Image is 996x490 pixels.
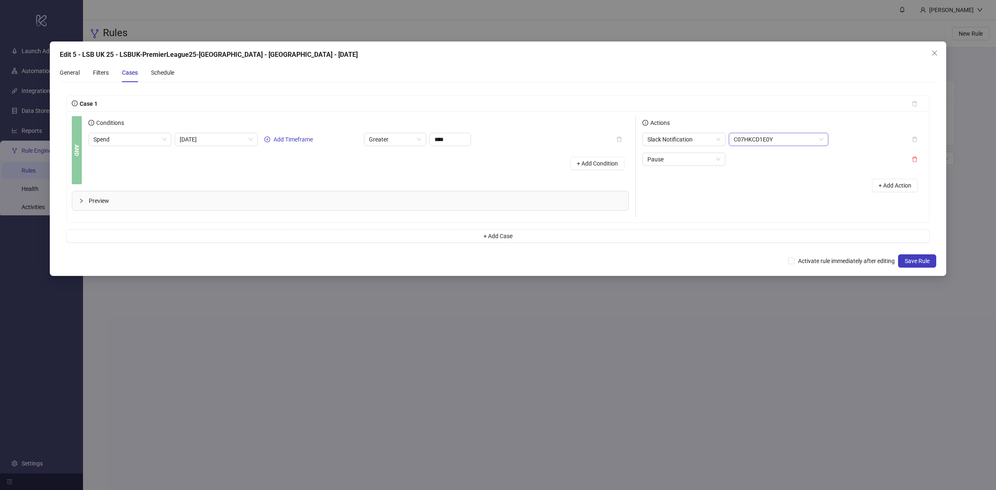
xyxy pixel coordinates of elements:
[79,198,84,203] span: collapsed
[905,97,924,110] button: delete
[93,68,109,77] div: Filters
[905,153,924,166] button: delete
[72,144,81,156] b: AND
[93,133,166,146] span: Spend
[898,254,936,268] button: Save Rule
[273,136,313,143] span: Add Timeframe
[89,196,622,205] span: Preview
[88,120,94,126] span: info-circle
[483,233,513,239] span: + Add Case
[642,120,648,126] span: info-circle
[60,50,936,60] div: Edit 5 - LSB UK 25 - LSBUK-PremierLeague25-[GEOGRAPHIC_DATA] - [GEOGRAPHIC_DATA] - [DATE]
[647,153,720,166] span: Pause
[610,133,629,146] button: delete
[905,258,930,264] span: Save Rule
[60,68,80,77] div: General
[931,50,938,56] span: close
[648,119,670,126] span: Actions
[264,137,270,142] span: plus-circle
[369,133,421,146] span: Greater
[905,133,924,146] button: delete
[734,133,823,146] span: C07HKCD1E0Y
[912,156,918,162] span: delete
[151,68,174,77] div: Schedule
[72,100,78,106] span: info-circle
[879,182,911,189] span: + Add Action
[570,157,625,170] button: + Add Condition
[122,68,138,77] div: Cases
[72,191,628,210] div: Preview
[928,46,941,60] button: Close
[872,179,918,192] button: + Add Action
[66,229,930,243] button: + Add Case
[94,119,124,126] span: Conditions
[261,134,316,144] button: Add Timeframe
[647,133,720,146] span: Slack Notification
[78,100,98,107] span: Case 1
[577,160,618,167] span: + Add Condition
[795,256,898,266] span: Activate rule immediately after editing
[180,133,253,146] span: Today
